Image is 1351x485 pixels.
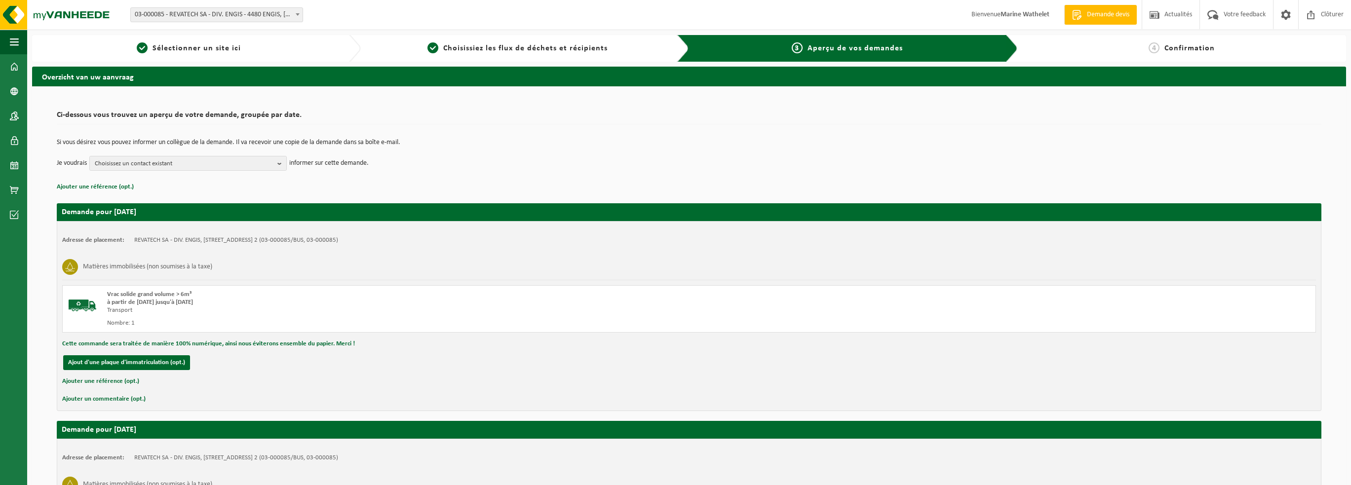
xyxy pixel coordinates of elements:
td: REVATECH SA - DIV. ENGIS, [STREET_ADDRESS] 2 (03-000085/BUS, 03-000085) [134,236,338,244]
strong: Adresse de placement: [62,454,124,461]
span: 3 [792,42,803,53]
span: Aperçu de vos demandes [808,44,903,52]
span: Sélectionner un site ici [153,44,241,52]
a: 2Choisissiez les flux de déchets et récipients [366,42,670,54]
div: Nombre: 1 [107,319,729,327]
span: Demande devis [1084,10,1132,20]
span: 4 [1149,42,1159,53]
span: Confirmation [1164,44,1215,52]
td: REVATECH SA - DIV. ENGIS, [STREET_ADDRESS] 2 (03-000085/BUS, 03-000085) [134,454,338,462]
strong: Adresse de placement: [62,237,124,243]
h2: Overzicht van uw aanvraag [32,67,1346,86]
span: Vrac solide grand volume > 6m³ [107,291,192,298]
button: Choisissez un contact existant [89,156,287,171]
strong: Marine Wathelet [1001,11,1049,18]
img: BL-SO-LV.png [68,291,97,320]
p: Je voudrais [57,156,87,171]
button: Ajout d'une plaque d'immatriculation (opt.) [63,355,190,370]
span: 1 [137,42,148,53]
span: Choisissiez les flux de déchets et récipients [443,44,608,52]
button: Cette commande sera traitée de manière 100% numérique, ainsi nous éviterons ensemble du papier. M... [62,337,355,350]
span: 03-000085 - REVATECH SA - DIV. ENGIS - 4480 ENGIS, RUE DU PARC INDUSTRIEL 2 [130,7,303,22]
h3: Matières immobilisées (non soumises à la taxe) [83,259,212,275]
h2: Ci-dessous vous trouvez un aperçu de votre demande, groupée par date. [57,111,1321,124]
strong: Demande pour [DATE] [62,426,136,434]
div: Transport [107,306,729,314]
span: 03-000085 - REVATECH SA - DIV. ENGIS - 4480 ENGIS, RUE DU PARC INDUSTRIEL 2 [131,8,303,22]
button: Ajouter une référence (opt.) [62,375,139,388]
p: Si vous désirez vous pouvez informer un collègue de la demande. Il va recevoir une copie de la de... [57,139,1321,146]
button: Ajouter un commentaire (opt.) [62,393,146,406]
strong: à partir de [DATE] jusqu'à [DATE] [107,299,193,305]
button: Ajouter une référence (opt.) [57,181,134,193]
span: Choisissez un contact existant [95,156,273,171]
a: Demande devis [1064,5,1137,25]
span: 2 [427,42,438,53]
a: 1Sélectionner un site ici [37,42,341,54]
strong: Demande pour [DATE] [62,208,136,216]
p: informer sur cette demande. [289,156,369,171]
